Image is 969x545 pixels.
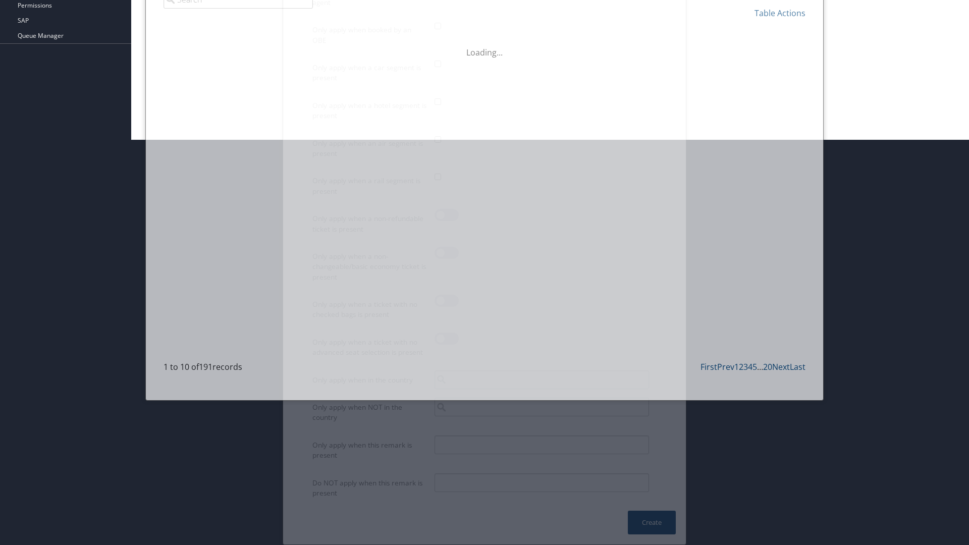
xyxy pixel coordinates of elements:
button: Create [628,511,676,534]
a: 2 [739,361,743,372]
a: 5 [752,361,757,372]
label: Only apply when NOT in the country [312,398,427,427]
a: Prev [717,361,734,372]
a: 4 [748,361,752,372]
label: Only apply when this remark is present [312,435,427,465]
a: 20 [763,361,772,372]
a: 3 [743,361,748,372]
a: Last [790,361,805,372]
a: Table Actions [755,8,805,19]
a: 1 [734,361,739,372]
span: 191 [199,361,212,372]
div: 1 to 10 of records [164,361,313,378]
label: Do NOT apply when this remark is present [312,473,427,503]
a: First [701,361,717,372]
a: Next [772,361,790,372]
div: Loading... [156,34,813,59]
span: … [757,361,763,372]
